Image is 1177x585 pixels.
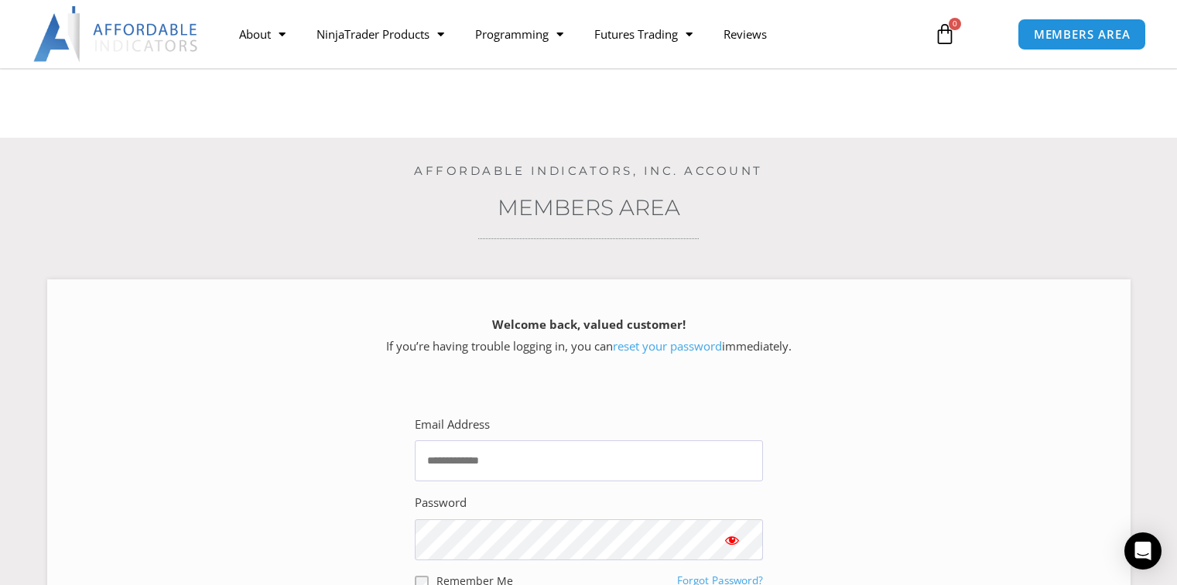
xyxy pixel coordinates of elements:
[949,18,961,30] span: 0
[415,492,467,514] label: Password
[911,12,979,56] a: 0
[579,16,708,52] a: Futures Trading
[1018,19,1147,50] a: MEMBERS AREA
[414,163,763,178] a: Affordable Indicators, Inc. Account
[224,16,919,52] nav: Menu
[613,338,722,354] a: reset your password
[460,16,579,52] a: Programming
[498,194,680,221] a: Members Area
[33,6,200,62] img: LogoAI | Affordable Indicators – NinjaTrader
[224,16,301,52] a: About
[415,414,490,436] label: Email Address
[301,16,460,52] a: NinjaTrader Products
[708,16,782,52] a: Reviews
[1124,532,1162,570] div: Open Intercom Messenger
[492,316,686,332] strong: Welcome back, valued customer!
[701,519,763,560] button: Show password
[74,314,1103,357] p: If you’re having trouble logging in, you can immediately.
[1034,29,1131,40] span: MEMBERS AREA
